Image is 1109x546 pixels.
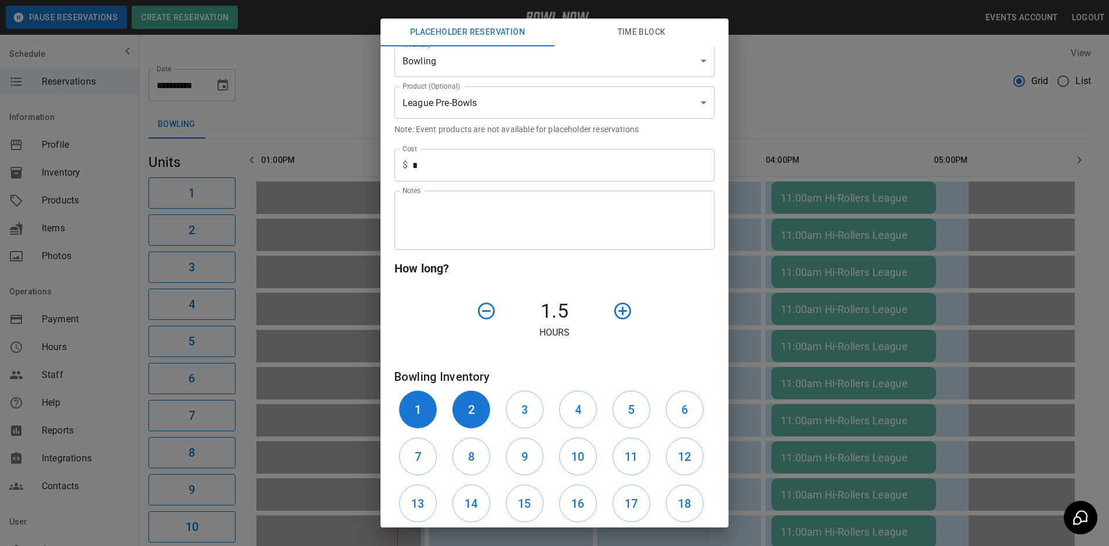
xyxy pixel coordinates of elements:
[411,494,424,513] h6: 13
[468,401,474,419] h6: 2
[452,485,490,522] button: 14
[394,86,715,119] div: League Pre-Bowls
[394,259,715,278] h6: How long?
[399,391,437,428] button: 1
[452,391,490,428] button: 2
[506,391,543,428] button: 3
[554,19,729,46] button: Time Block
[666,485,704,522] button: 18
[559,485,597,522] button: 16
[403,158,408,172] p: $
[666,391,704,428] button: 6
[678,447,691,466] h6: 12
[682,401,688,419] h6: 6
[501,299,608,323] h4: 1.5
[559,438,597,475] button: 10
[521,447,528,466] h6: 9
[521,401,528,419] h6: 3
[399,438,437,475] button: 7
[613,485,650,522] button: 17
[613,438,650,475] button: 11
[559,391,597,428] button: 4
[465,494,477,513] h6: 14
[394,123,715,135] p: Note: Event products are not available for placeholder reservations
[380,19,554,46] button: Placeholder Reservation
[625,494,637,513] h6: 17
[571,447,584,466] h6: 10
[394,45,715,77] div: Bowling
[415,447,421,466] h6: 7
[452,438,490,475] button: 8
[678,494,691,513] h6: 18
[571,494,584,513] h6: 16
[628,401,635,419] h6: 5
[613,391,650,428] button: 5
[666,438,704,475] button: 12
[415,401,421,419] h6: 1
[518,494,531,513] h6: 15
[394,367,715,386] h6: Bowling Inventory
[506,438,543,475] button: 9
[394,326,715,340] p: Hours
[399,485,437,522] button: 13
[468,447,474,466] h6: 8
[625,447,637,466] h6: 11
[506,485,543,522] button: 15
[575,401,581,419] h6: 4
